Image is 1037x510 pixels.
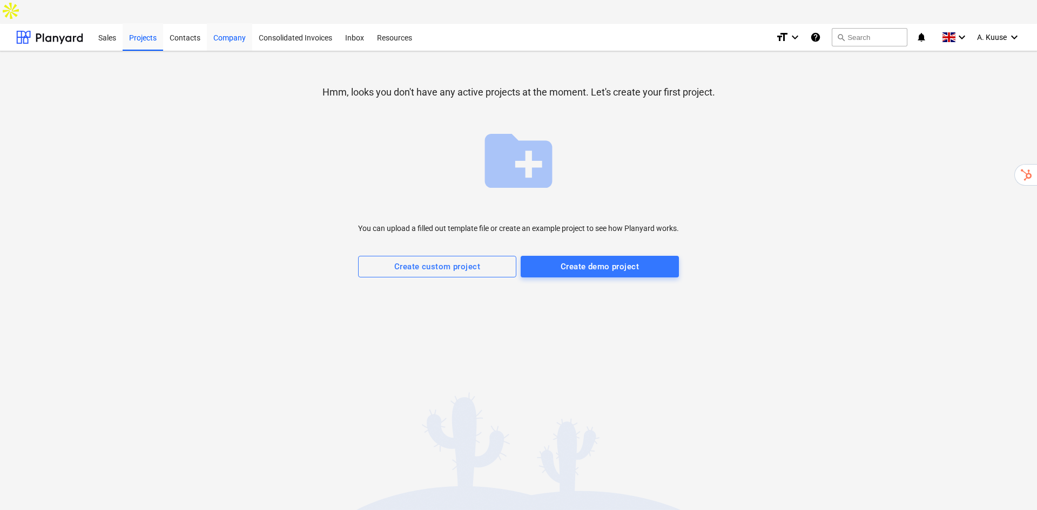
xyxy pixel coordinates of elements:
[371,24,419,51] a: Resources
[561,260,639,274] div: Create demo project
[789,31,802,44] i: keyboard_arrow_down
[339,24,371,51] a: Inbox
[977,33,1007,42] span: A. Kuuse
[358,223,679,234] p: You can upload a filled out template file or create an example project to see how Planyard works.
[810,31,821,44] i: Knowledge base
[983,458,1037,510] iframe: Chat Widget
[521,256,679,277] button: Create demo project
[322,86,715,99] p: Hmm, looks you don't have any active projects at the moment. Let's create your first project.
[371,23,419,51] div: Resources
[252,24,339,51] a: Consolidated Invoices
[916,31,927,44] i: notifications
[339,23,371,51] div: Inbox
[163,23,207,51] div: Contacts
[394,260,480,274] div: Create custom project
[123,23,163,51] div: Projects
[207,24,252,51] a: Company
[837,33,845,42] span: search
[478,120,559,201] span: create_new_folder
[776,31,789,44] i: format_size
[123,24,163,51] a: Projects
[92,24,123,51] a: Sales
[207,23,252,51] div: Company
[955,31,968,44] i: keyboard_arrow_down
[252,23,339,51] div: Consolidated Invoices
[832,28,907,46] button: Search
[1008,31,1021,44] i: keyboard_arrow_down
[92,23,123,51] div: Sales
[358,256,516,277] button: Create custom project
[163,24,207,51] a: Contacts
